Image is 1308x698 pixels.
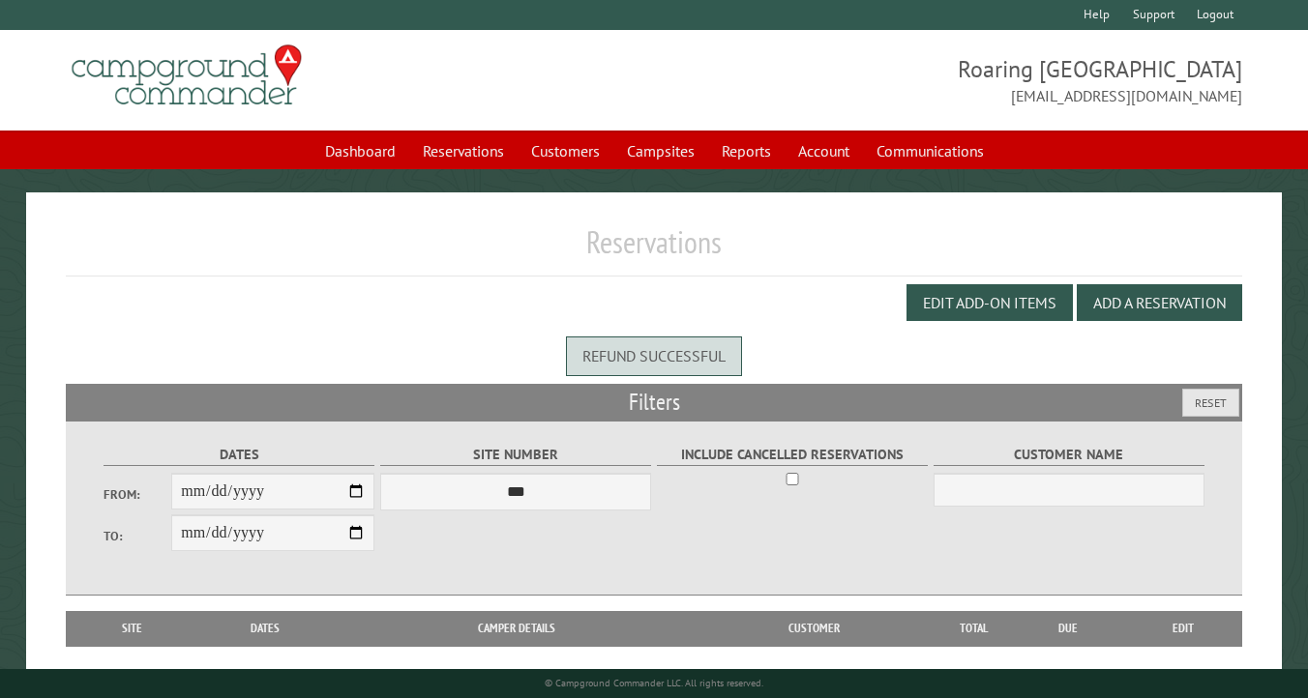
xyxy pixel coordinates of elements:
a: Account [787,132,861,169]
a: Reservations [411,132,516,169]
button: Edit Add-on Items [907,284,1073,321]
th: Site [75,611,191,646]
button: Reset [1182,389,1239,417]
th: Edit [1123,611,1242,646]
label: From: [104,485,171,504]
label: To: [104,527,171,545]
h2: Filters [66,384,1243,421]
label: Site Number [380,444,651,466]
th: Due [1013,611,1124,646]
a: Campsites [615,132,706,169]
a: Dashboard [313,132,407,169]
h1: Reservations [66,223,1243,276]
th: Dates [190,611,341,646]
th: Camper Details [341,611,692,646]
label: Dates [104,444,374,466]
div: Refund successful [566,336,742,375]
th: Customer [693,611,936,646]
small: © Campground Commander LLC. All rights reserved. [545,677,763,689]
label: Customer Name [934,444,1204,466]
img: Campground Commander [66,38,308,113]
a: Customers [520,132,611,169]
button: Add a Reservation [1077,284,1242,321]
span: Roaring [GEOGRAPHIC_DATA] [EMAIL_ADDRESS][DOMAIN_NAME] [654,53,1242,107]
th: Total [936,611,1013,646]
a: Communications [865,132,996,169]
label: Include Cancelled Reservations [657,444,928,466]
a: Reports [710,132,783,169]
